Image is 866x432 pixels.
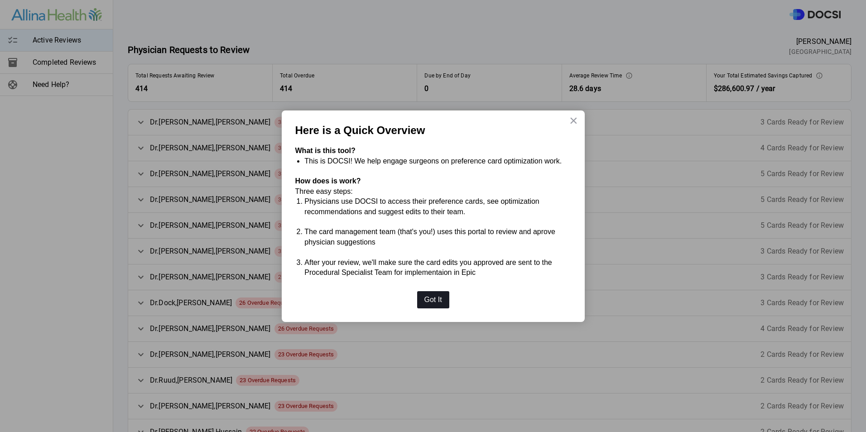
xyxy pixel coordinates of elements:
strong: How does is work? [295,177,361,185]
li: Physicians use DOCSI to access their preference cards, see optimization recommendations and sugge... [304,197,571,217]
li: This is DOCSI! We help engage surgeons on preference card optimization work. [304,156,571,166]
li: After your review, we'll make sure the card edits you approved are sent to the Procedural Special... [304,258,571,278]
strong: What is this tool? [295,147,356,154]
button: Close [569,113,578,128]
li: The card management team (that's you!) uses this portal to review and aprove physician suggestions [304,227,571,247]
button: Got It [417,291,449,308]
p: Here is a Quick Overview [295,124,571,137]
p: Three easy steps: [295,187,571,197]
